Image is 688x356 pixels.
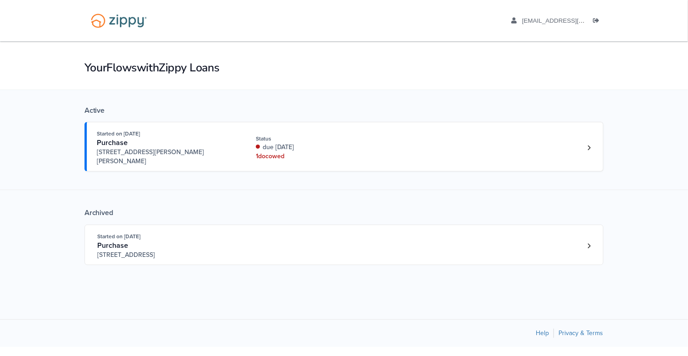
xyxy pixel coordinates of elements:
a: Loan number 3985062 [582,239,596,253]
a: Privacy & Terms [558,329,603,337]
img: Logo [85,9,153,32]
span: Started on [DATE] [97,130,140,137]
span: Purchase [97,138,128,147]
span: Purchase [97,241,128,250]
div: due [DATE] [256,143,377,152]
a: Loan number 4184872 [582,141,596,155]
a: Open loan 4184872 [85,122,603,171]
a: edit profile [511,17,677,26]
a: Open loan 3985062 [85,225,603,265]
a: Help [536,329,549,337]
span: [STREET_ADDRESS] [97,251,236,260]
span: madison.wilken@gmail.com [522,17,677,24]
div: Status [256,135,377,143]
h1: Your Flows with Zippy Loans [85,60,603,75]
div: Archived [85,208,603,217]
a: Log out [593,17,603,26]
span: Started on [DATE] [97,233,140,240]
div: Active [85,106,603,115]
div: 1 doc owed [256,152,377,161]
span: [STREET_ADDRESS][PERSON_NAME][PERSON_NAME] [97,148,235,166]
